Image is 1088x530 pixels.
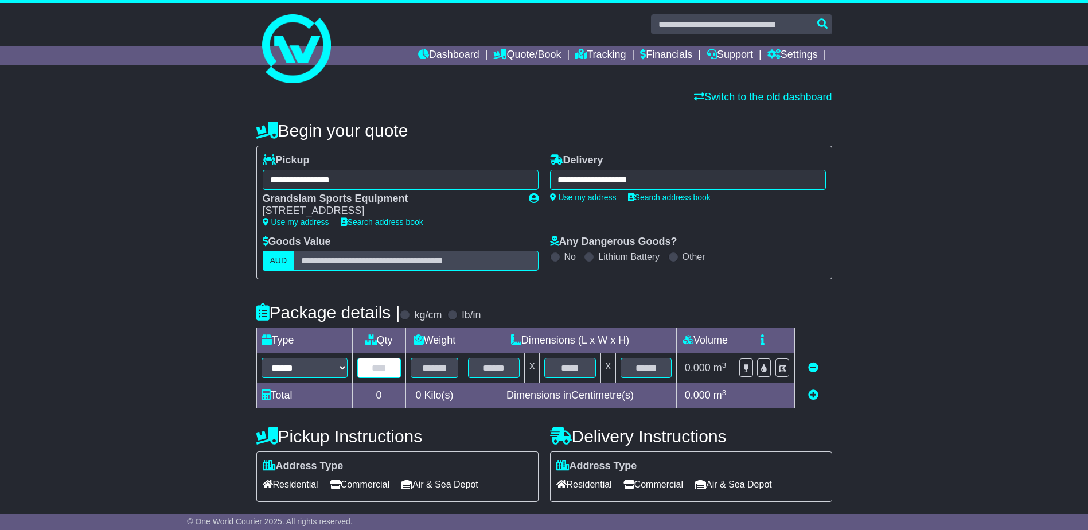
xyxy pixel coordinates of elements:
[405,328,463,353] td: Weight
[263,236,331,248] label: Goods Value
[694,91,832,103] a: Switch to the old dashboard
[550,154,603,167] label: Delivery
[713,362,727,373] span: m
[256,121,832,140] h4: Begin your quote
[695,476,772,493] span: Air & Sea Depot
[462,309,481,322] label: lb/in
[556,460,637,473] label: Address Type
[550,427,832,446] h4: Delivery Instructions
[401,476,478,493] span: Air & Sea Depot
[713,389,727,401] span: m
[628,193,711,202] a: Search address book
[564,251,576,262] label: No
[352,383,405,408] td: 0
[598,251,660,262] label: Lithium Battery
[263,251,295,271] label: AUD
[685,389,711,401] span: 0.000
[414,309,442,322] label: kg/cm
[683,251,705,262] label: Other
[256,303,400,322] h4: Package details |
[677,328,734,353] td: Volume
[256,427,539,446] h4: Pickup Instructions
[463,328,677,353] td: Dimensions (L x W x H)
[330,476,389,493] span: Commercial
[685,362,711,373] span: 0.000
[263,193,517,205] div: Grandslam Sports Equipment
[525,353,540,383] td: x
[707,46,753,65] a: Support
[463,383,677,408] td: Dimensions in Centimetre(s)
[341,217,423,227] a: Search address book
[556,476,612,493] span: Residential
[550,193,617,202] a: Use my address
[405,383,463,408] td: Kilo(s)
[187,517,353,526] span: © One World Courier 2025. All rights reserved.
[263,205,517,217] div: [STREET_ADDRESS]
[623,476,683,493] span: Commercial
[722,388,727,397] sup: 3
[418,46,479,65] a: Dashboard
[575,46,626,65] a: Tracking
[256,328,352,353] td: Type
[263,154,310,167] label: Pickup
[415,389,421,401] span: 0
[263,460,344,473] label: Address Type
[808,389,818,401] a: Add new item
[808,362,818,373] a: Remove this item
[550,236,677,248] label: Any Dangerous Goods?
[263,476,318,493] span: Residential
[600,353,615,383] td: x
[493,46,561,65] a: Quote/Book
[767,46,818,65] a: Settings
[640,46,692,65] a: Financials
[352,328,405,353] td: Qty
[263,217,329,227] a: Use my address
[256,383,352,408] td: Total
[722,361,727,369] sup: 3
